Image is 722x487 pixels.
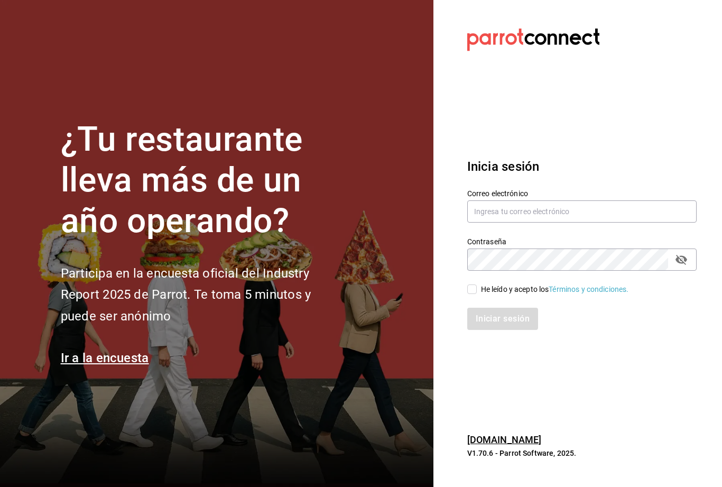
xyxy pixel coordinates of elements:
h2: Participa en la encuesta oficial del Industry Report 2025 de Parrot. Te toma 5 minutos y puede se... [61,263,346,327]
label: Correo electrónico [467,190,697,197]
button: passwordField [672,251,690,269]
a: [DOMAIN_NAME] [467,434,542,445]
p: V1.70.6 - Parrot Software, 2025. [467,448,697,458]
a: Términos y condiciones. [549,285,628,293]
a: Ir a la encuesta [61,351,149,365]
h1: ¿Tu restaurante lleva más de un año operando? [61,120,346,241]
div: He leído y acepto los [481,284,629,295]
input: Ingresa tu correo electrónico [467,200,697,223]
label: Contraseña [467,238,697,245]
h3: Inicia sesión [467,157,697,176]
